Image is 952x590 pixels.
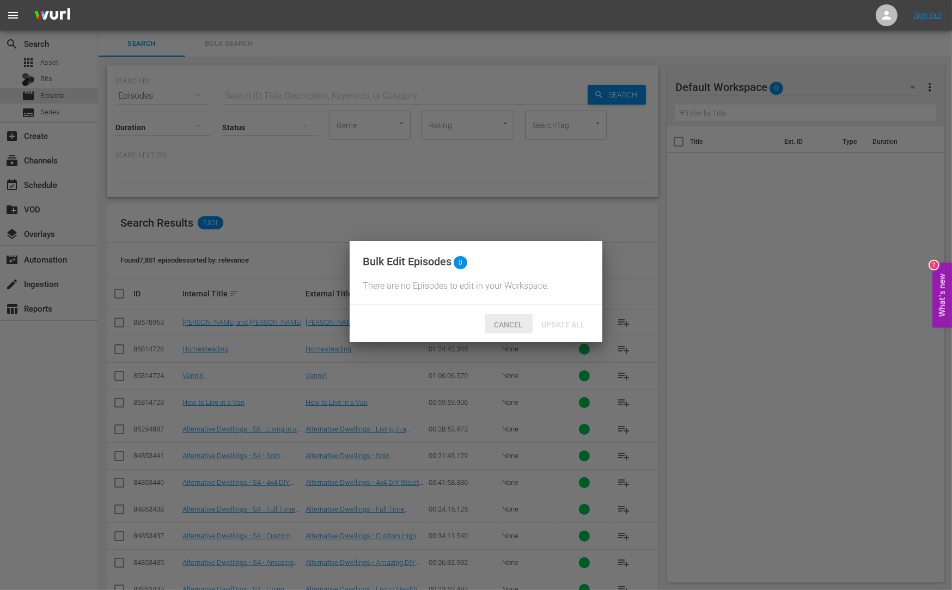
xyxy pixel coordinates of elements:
[533,314,594,333] button: Update All
[363,255,451,268] div: Bulk Edit Episodes
[486,320,532,329] span: Cancel
[7,9,20,22] span: menu
[913,11,942,20] a: Sign Out
[932,263,952,327] button: Open Feedback Widget
[454,256,467,269] span: 0
[485,314,533,333] button: Cancel
[930,260,938,269] div: 2
[533,320,594,329] span: Update All
[363,281,549,291] span: There are no Episodes to edit in your Workspace.
[26,3,78,28] img: ans4CAIJ8jUAAAAAAAAAAAAAAAAAAAAAAAAgQb4GAAAAAAAAAAAAAAAAAAAAAAAAJMjXAAAAAAAAAAAAAAAAAAAAAAAAgAT5G...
